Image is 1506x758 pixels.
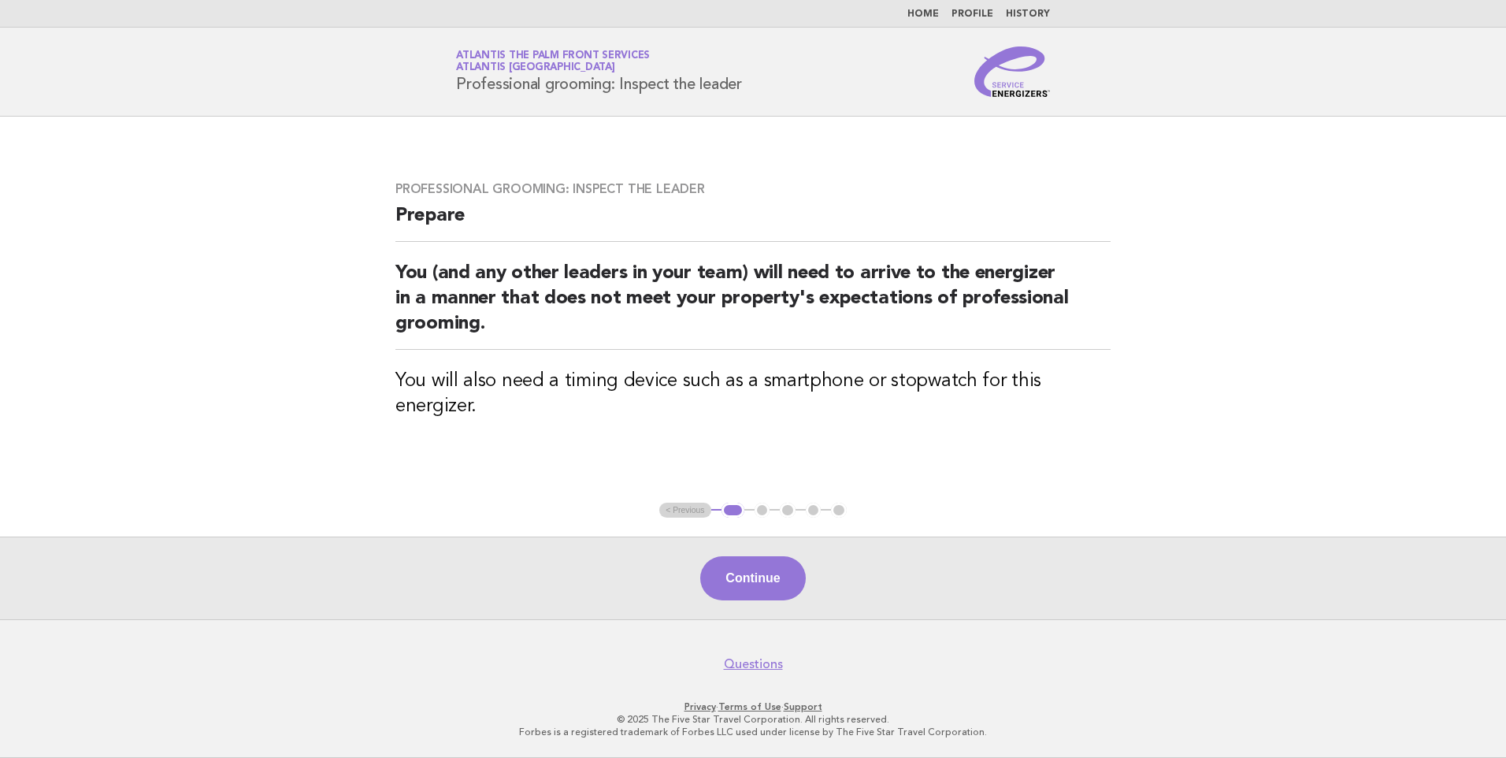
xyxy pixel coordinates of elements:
[784,701,822,712] a: Support
[718,701,781,712] a: Terms of Use
[907,9,939,19] a: Home
[724,656,783,672] a: Questions
[271,713,1235,726] p: © 2025 The Five Star Travel Corporation. All rights reserved.
[395,369,1111,419] h3: You will also need a timing device such as a smartphone or stopwatch for this energizer.
[395,181,1111,197] h3: Professional grooming: Inspect the leader
[395,203,1111,242] h2: Prepare
[1006,9,1050,19] a: History
[456,63,615,73] span: Atlantis [GEOGRAPHIC_DATA]
[395,261,1111,350] h2: You (and any other leaders in your team) will need to arrive to the energizer in a manner that do...
[974,46,1050,97] img: Service Energizers
[684,701,716,712] a: Privacy
[721,503,744,518] button: 1
[271,700,1235,713] p: · ·
[456,51,742,92] h1: Professional grooming: Inspect the leader
[271,726,1235,738] p: Forbes is a registered trademark of Forbes LLC used under license by The Five Star Travel Corpora...
[951,9,993,19] a: Profile
[456,50,650,72] a: Atlantis The Palm Front ServicesAtlantis [GEOGRAPHIC_DATA]
[700,556,805,600] button: Continue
